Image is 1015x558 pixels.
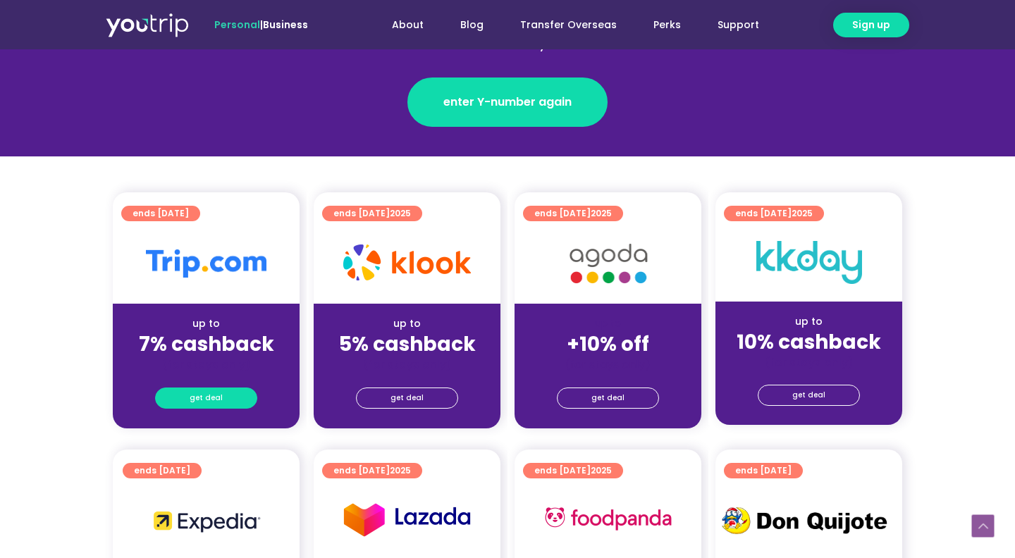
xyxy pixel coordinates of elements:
[121,206,200,221] a: ends [DATE]
[727,314,891,329] div: up to
[356,387,458,409] a: get deal
[595,316,621,330] span: up to
[792,207,813,219] span: 2025
[833,13,909,37] a: Sign up
[792,385,825,405] span: get deal
[124,316,288,331] div: up to
[214,18,308,32] span: |
[443,94,572,111] span: enter Y-number again
[699,12,777,38] a: Support
[523,206,623,221] a: ends [DATE]2025
[758,385,860,406] a: get deal
[390,388,424,408] span: get deal
[133,206,189,221] span: ends [DATE]
[407,77,608,127] a: enter Y-number again
[263,18,308,32] a: Business
[442,12,502,38] a: Blog
[124,357,288,372] div: (for stays only)
[724,206,824,221] a: ends [DATE]2025
[724,463,803,478] a: ends [DATE]
[374,12,442,38] a: About
[523,463,623,478] a: ends [DATE]2025
[155,387,257,409] a: get deal
[727,355,891,370] div: (for stays only)
[737,328,881,356] strong: 10% cashback
[534,206,612,221] span: ends [DATE]
[852,18,890,32] span: Sign up
[591,207,612,219] span: 2025
[190,388,223,408] span: get deal
[735,463,792,478] span: ends [DATE]
[333,463,411,478] span: ends [DATE]
[557,387,659,409] a: get deal
[346,12,777,38] nav: Menu
[325,357,489,372] div: (for stays only)
[390,464,411,476] span: 2025
[567,330,649,358] strong: +10% off
[735,206,813,221] span: ends [DATE]
[591,464,612,476] span: 2025
[339,330,476,358] strong: 5% cashback
[325,316,489,331] div: up to
[123,463,202,478] a: ends [DATE]
[591,388,625,408] span: get deal
[635,12,699,38] a: Perks
[534,463,612,478] span: ends [DATE]
[526,357,690,372] div: (for stays only)
[502,12,635,38] a: Transfer Overseas
[134,463,190,478] span: ends [DATE]
[139,330,274,358] strong: 7% cashback
[214,18,260,32] span: Personal
[322,206,422,221] a: ends [DATE]2025
[390,207,411,219] span: 2025
[333,206,411,221] span: ends [DATE]
[322,463,422,478] a: ends [DATE]2025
